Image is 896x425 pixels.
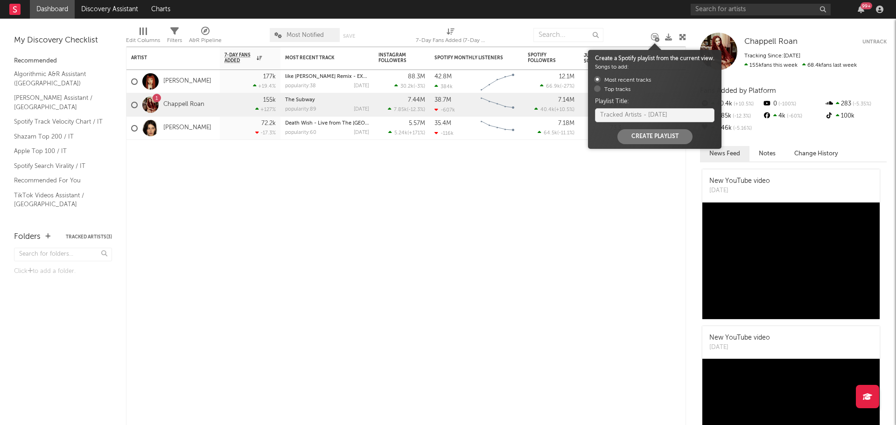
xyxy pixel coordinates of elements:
[263,97,276,103] div: 155k
[14,93,103,112] a: [PERSON_NAME] Assistant / [GEOGRAPHIC_DATA]
[285,74,369,79] div: like JENNIE - Peggy Gou Remix - EXTENDED MIX
[534,106,574,112] div: ( )
[528,52,560,63] div: Spotify Followers
[409,120,425,126] div: 5.57M
[559,131,573,136] span: -11.1 %
[744,63,857,68] span: 68.4k fans last week
[559,74,574,80] div: 12.1M
[476,117,518,140] svg: Chart title
[762,98,824,110] div: 0
[14,132,103,142] a: Shazam Top 200 / IT
[533,28,603,42] input: Search...
[595,55,714,144] div: Songs to add:
[861,2,872,9] div: 99 +
[546,84,560,89] span: 66.9k
[416,23,486,50] div: 7-Day Fans Added (7-Day Fans Added)
[388,130,425,136] div: ( )
[189,23,222,50] div: A&R Pipeline
[400,84,413,89] span: 30.2k
[584,123,621,134] div: 73.3
[709,333,770,343] div: New YouTube video
[14,35,112,46] div: My Discovery Checklist
[408,97,425,103] div: 7.44M
[744,63,798,68] span: 155k fans this week
[285,121,406,126] a: Death Wish - Live from The [GEOGRAPHIC_DATA]
[744,37,798,47] a: Chappell Roan
[825,98,887,110] div: 283
[700,98,762,110] div: 40.4k
[167,23,182,50] div: Filters
[285,121,369,126] div: Death Wish - Live from The O2 Arena
[126,23,160,50] div: Edit Columns
[14,231,41,243] div: Folders
[538,130,574,136] div: ( )
[434,120,451,126] div: 35.4M
[617,129,692,144] button: Create Playlist
[594,85,630,94] label: Top tracks
[434,97,451,103] div: 38.7M
[14,161,103,171] a: Spotify Search Virality / IT
[434,74,452,80] div: 42.8M
[851,102,871,107] span: -5.35 %
[584,76,621,87] div: 71.9
[731,114,751,119] span: -12.3 %
[434,84,453,90] div: 384k
[558,120,574,126] div: 7.18M
[732,102,754,107] span: +10.5 %
[394,107,407,112] span: 7.85k
[163,124,211,132] a: [PERSON_NAME]
[285,74,394,79] a: like [PERSON_NAME] Remix - EXTENDED MIX
[415,84,424,89] span: -3 %
[263,74,276,80] div: 177k
[14,117,103,127] a: Spotify Track Velocity Chart / IT
[700,110,762,122] div: 7.85k
[691,4,831,15] input: Search for artists
[14,175,103,186] a: Recommended For You
[14,69,103,88] a: Algorithmic A&R Assistant ([GEOGRAPHIC_DATA])
[595,55,714,63] div: Create a Spotify playlist from the current view.
[709,186,770,195] div: [DATE]
[476,70,518,93] svg: Chart title
[544,131,557,136] span: 64.5k
[285,84,316,89] div: popularity: 38
[131,55,201,61] div: Artist
[408,107,424,112] span: -12.3 %
[540,107,554,112] span: 40.4k
[343,34,355,39] button: Save
[858,6,864,13] button: 99+
[163,77,211,85] a: [PERSON_NAME]
[409,131,424,136] span: +171 %
[285,98,369,103] div: The Subway
[862,37,887,47] button: Untrack
[594,76,651,84] label: Most recent tracks
[394,131,407,136] span: 5.24k
[14,56,112,67] div: Recommended
[777,102,796,107] span: -100 %
[408,74,425,80] div: 88.3M
[416,35,486,46] div: 7-Day Fans Added (7-Day Fans Added)
[762,110,824,122] div: 4k
[556,107,573,112] span: +10.5 %
[744,38,798,46] span: Chappell Roan
[255,130,276,136] div: -17.3 %
[14,266,112,277] div: Click to add a folder.
[595,97,714,108] label: Playlist Title:
[709,176,770,186] div: New YouTube video
[558,97,574,103] div: 7.14M
[434,55,504,61] div: Spotify Monthly Listeners
[354,107,369,112] div: [DATE]
[354,130,369,135] div: [DATE]
[126,35,160,46] div: Edit Columns
[189,35,222,46] div: A&R Pipeline
[285,98,315,103] a: The Subway
[434,130,454,136] div: -116k
[14,190,103,209] a: TikTok Videos Assistant / [GEOGRAPHIC_DATA]
[476,93,518,117] svg: Chart title
[14,146,103,156] a: Apple Top 100 / IT
[584,53,607,64] div: Jump Score
[285,130,316,135] div: popularity: 60
[540,83,574,89] div: ( )
[163,101,204,109] a: Chappell Roan
[700,87,776,94] span: Fans Added by Platform
[584,99,621,111] div: 73.7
